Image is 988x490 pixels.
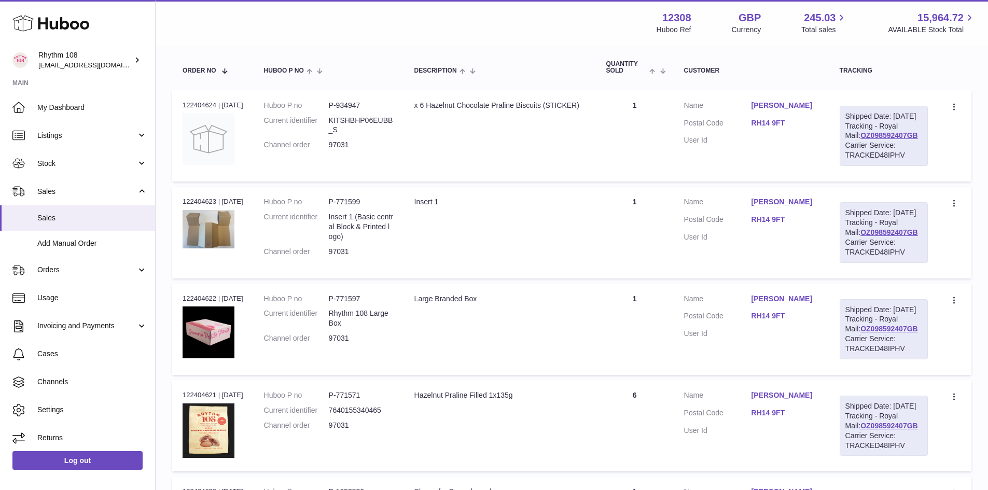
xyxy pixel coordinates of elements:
[264,294,329,304] dt: Huboo P no
[37,213,147,223] span: Sales
[183,67,216,74] span: Order No
[37,265,136,275] span: Orders
[329,294,394,304] dd: P-771597
[329,390,394,400] dd: P-771571
[845,111,922,121] div: Shipped Date: [DATE]
[264,197,329,207] dt: Huboo P no
[414,390,586,400] div: Hazelnut Praline Filled 1x135g
[845,431,922,451] div: Carrier Service: TRACKED48IPHV
[414,67,457,74] span: Description
[329,140,394,150] dd: 97031
[840,202,928,262] div: Tracking - Royal Mail:
[37,377,147,387] span: Channels
[804,11,836,25] span: 245.03
[37,349,147,359] span: Cases
[684,101,752,113] dt: Name
[183,403,234,458] img: 123081684746496.jpg
[329,309,394,328] dd: Rhythm 108 Large Box
[840,67,928,74] div: Tracking
[183,306,234,358] img: 123081684744870.jpg
[37,405,147,415] span: Settings
[684,294,752,306] dt: Name
[414,294,586,304] div: Large Branded Box
[684,215,752,227] dt: Postal Code
[845,141,922,160] div: Carrier Service: TRACKED48IPHV
[752,118,819,128] a: RH14 9FT
[662,11,691,25] strong: 12308
[37,103,147,113] span: My Dashboard
[801,25,847,35] span: Total sales
[329,101,394,110] dd: P-934947
[845,305,922,315] div: Shipped Date: [DATE]
[888,11,976,35] a: 15,964.72 AVAILABLE Stock Total
[752,408,819,418] a: RH14 9FT
[37,239,147,248] span: Add Manual Order
[264,247,329,257] dt: Channel order
[684,311,752,324] dt: Postal Code
[840,106,928,166] div: Tracking - Royal Mail:
[752,390,819,400] a: [PERSON_NAME]
[752,294,819,304] a: [PERSON_NAME]
[657,25,691,35] div: Huboo Ref
[12,52,28,68] img: internalAdmin-12308@internal.huboo.com
[37,433,147,443] span: Returns
[38,61,152,69] span: [EMAIL_ADDRESS][DOMAIN_NAME]
[37,293,147,303] span: Usage
[329,116,394,135] dd: KITSHBHP06EUBB_S
[739,11,761,25] strong: GBP
[37,131,136,141] span: Listings
[684,197,752,209] dt: Name
[183,197,243,206] div: 122404623 | [DATE]
[684,390,752,403] dt: Name
[329,421,394,430] dd: 97031
[38,50,132,70] div: Rhythm 108
[732,25,761,35] div: Currency
[752,197,819,207] a: [PERSON_NAME]
[414,101,586,110] div: x 6 Hazelnut Chocolate Praline Biscuits (STICKER)
[183,101,243,110] div: 122404624 | [DATE]
[596,90,674,181] td: 1
[264,101,329,110] dt: Huboo P no
[329,405,394,415] dd: 7640155340465
[329,333,394,343] dd: 97031
[183,294,243,303] div: 122404622 | [DATE]
[684,329,752,339] dt: User Id
[264,140,329,150] dt: Channel order
[37,159,136,169] span: Stock
[860,325,918,333] a: OZ098592407GB
[684,67,819,74] div: Customer
[752,311,819,321] a: RH14 9FT
[860,228,918,236] a: OZ098592407GB
[840,299,928,359] div: Tracking - Royal Mail:
[606,61,647,74] span: Quantity Sold
[183,210,234,248] img: 123081684745102.JPG
[264,405,329,415] dt: Current identifier
[840,396,928,456] div: Tracking - Royal Mail:
[37,187,136,197] span: Sales
[329,212,394,242] dd: Insert 1 (Basic central Block & Printed logo)
[414,197,586,207] div: Insert 1
[264,212,329,242] dt: Current identifier
[329,197,394,207] dd: P-771599
[917,11,964,25] span: 15,964.72
[264,116,329,135] dt: Current identifier
[264,67,304,74] span: Huboo P no
[264,333,329,343] dt: Channel order
[684,232,752,242] dt: User Id
[845,237,922,257] div: Carrier Service: TRACKED48IPHV
[596,187,674,278] td: 1
[845,401,922,411] div: Shipped Date: [DATE]
[860,422,918,430] a: OZ098592407GB
[264,390,329,400] dt: Huboo P no
[845,208,922,218] div: Shipped Date: [DATE]
[752,101,819,110] a: [PERSON_NAME]
[684,426,752,436] dt: User Id
[684,118,752,131] dt: Postal Code
[596,380,674,471] td: 6
[888,25,976,35] span: AVAILABLE Stock Total
[801,11,847,35] a: 245.03 Total sales
[596,284,674,375] td: 1
[183,390,243,400] div: 122404621 | [DATE]
[37,321,136,331] span: Invoicing and Payments
[845,334,922,354] div: Carrier Service: TRACKED48IPHV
